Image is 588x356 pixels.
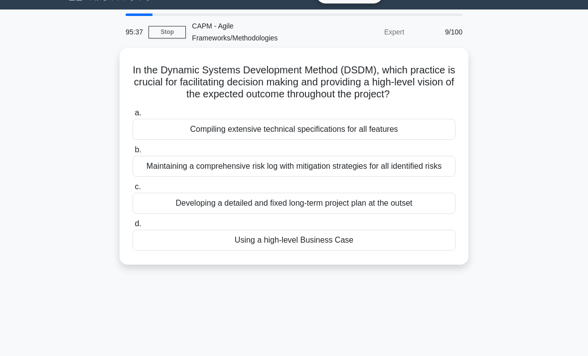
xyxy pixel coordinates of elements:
div: Maintaining a comprehensive risk log with mitigation strategies for all identified risks [133,156,455,177]
div: Using a high-level Business Case [133,230,455,251]
a: Stop [148,26,186,38]
div: Expert [323,22,410,42]
div: CAPM - Agile Frameworks/Methodologies [186,16,323,48]
div: Developing a detailed and fixed long-term project plan at the outset [133,193,455,214]
div: Compiling extensive technical specifications for all features [133,119,455,140]
h5: In the Dynamic Systems Development Method (DSDM), which practice is crucial for facilitating deci... [132,64,456,101]
span: b. [135,145,141,154]
span: a. [135,108,141,117]
div: 95:37 [120,22,148,42]
span: c. [135,182,141,191]
span: d. [135,219,141,228]
div: 9/100 [410,22,468,42]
